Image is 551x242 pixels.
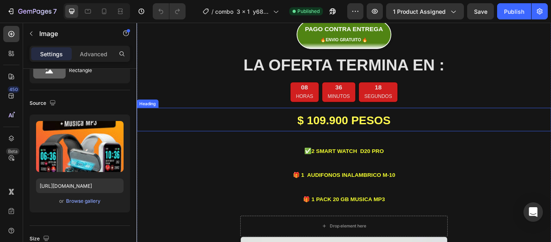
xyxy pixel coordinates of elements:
button: Browse gallery [66,197,101,205]
p: Advanced [80,50,107,58]
img: preview-image [36,121,124,172]
div: 18 [267,72,299,81]
div: 08 [187,72,207,81]
button: Publish [497,3,531,19]
p: MINUTOS [224,81,250,91]
strong: $ 109.900 PESOS [188,107,298,122]
div: Publish [504,7,524,16]
div: Heading [2,91,24,99]
strong: 🎁 1 PACK 20 GB MUSICA MP3 [195,204,291,210]
div: Source [30,98,58,109]
p: SEGUNDOS [267,81,299,91]
p: Settings [40,50,63,58]
span: / [211,7,214,16]
button: 7 [3,3,60,19]
button: 1 product assigned [386,3,464,19]
div: Rectangle [69,61,118,80]
span: 🔥ENVIO GRATUITO 🔥 [216,17,271,23]
iframe: Design area [137,23,551,242]
p: 7 [53,6,57,16]
p: Image [39,29,108,38]
div: Undo/Redo [153,3,186,19]
span: combo 3 x 1 y68 mas audifonos m10 [215,7,270,16]
div: Beta [6,148,19,155]
strong: PAGO CONTRA ENTREGA [197,4,289,12]
div: Browse gallery [66,197,100,205]
strong: 🎁 1 AUDIFONOS INALAMBRICO M-10 [183,175,303,182]
span: Published [297,8,320,15]
div: 36 [224,72,250,81]
strong: ✅ [196,147,205,155]
span: or [59,196,64,206]
span: Save [474,8,487,15]
div: Open Intercom Messenger [523,202,543,222]
div: Drop element here [226,236,269,242]
strong: 2 SMART WATCH D20 PRO [205,147,290,154]
span: 1 product assigned [393,7,446,16]
input: https://example.com/image.jpg [36,178,124,193]
div: 450 [8,86,19,93]
p: HORAS [187,81,207,91]
button: Save [467,3,494,19]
